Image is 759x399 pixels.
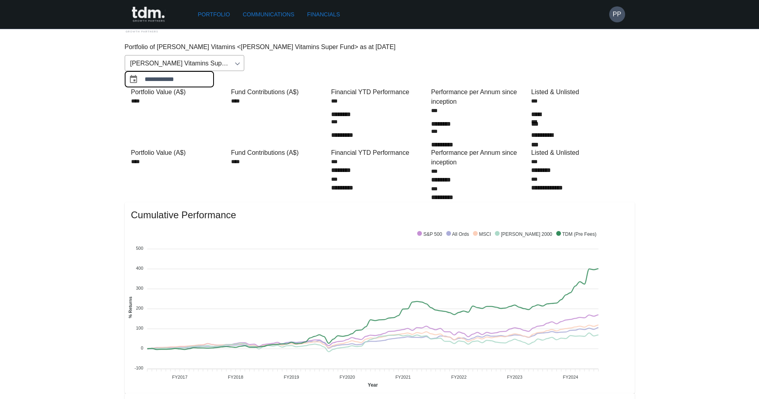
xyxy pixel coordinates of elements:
div: Performance per Annum since inception [431,148,528,167]
tspan: FY2024 [563,375,579,379]
h6: PP [613,10,621,19]
tspan: FY2018 [228,375,243,379]
span: TDM (Pre Fees) [556,231,596,237]
div: Fund Contributions (A$) [231,148,328,158]
div: [PERSON_NAME] Vitamins Super Fund [125,55,244,71]
tspan: FY2022 [451,375,467,379]
button: PP [609,6,625,22]
div: Financial YTD Performance [331,87,428,97]
tspan: 0 [141,346,143,350]
tspan: FY2021 [395,375,411,379]
span: [PERSON_NAME] 2000 [495,231,552,237]
text: Year [368,382,378,388]
a: Financials [304,7,343,22]
span: MSCI [473,231,491,237]
p: Portfolio of [PERSON_NAME] Vitamins <[PERSON_NAME] Vitamins Super Fund> as at [DATE] [125,42,635,52]
text: % Returns [128,296,133,318]
div: Portfolio Value (A$) [131,148,228,158]
tspan: FY2019 [284,375,299,379]
tspan: 300 [136,286,143,290]
span: S&P 500 [417,231,442,237]
a: Communications [239,7,298,22]
div: Listed & Unlisted [531,148,628,158]
div: Listed & Unlisted [531,87,628,97]
button: Choose date, selected date is Jan 31, 2025 [126,71,141,87]
a: Portfolio [195,7,233,22]
tspan: 400 [136,266,143,271]
tspan: 200 [136,306,143,310]
tspan: 500 [136,246,143,251]
div: Financial YTD Performance [331,148,428,158]
div: Portfolio Value (A$) [131,87,228,97]
tspan: 100 [136,326,143,330]
tspan: FY2023 [507,375,523,379]
tspan: FY2020 [339,375,355,379]
div: Performance per Annum since inception [431,87,528,107]
tspan: -100 [134,365,143,370]
span: Cumulative Performance [131,209,628,221]
div: Fund Contributions (A$) [231,87,328,97]
span: All Ords [446,231,469,237]
tspan: FY2017 [172,375,188,379]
